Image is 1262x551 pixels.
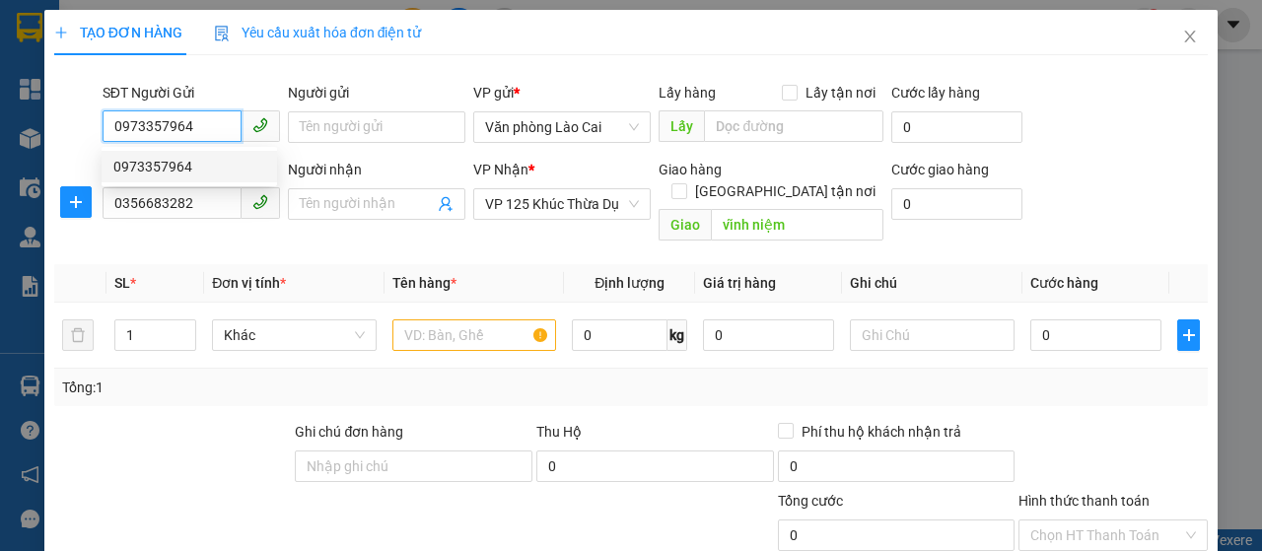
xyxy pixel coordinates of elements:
[659,110,704,142] span: Lấy
[703,319,834,351] input: 0
[438,196,454,212] span: user-add
[62,377,489,398] div: Tổng: 1
[485,112,639,142] span: Văn phòng Lào Cai
[536,424,582,440] span: Thu Hộ
[212,275,286,291] span: Đơn vị tính
[1177,319,1200,351] button: plus
[214,26,230,41] img: icon
[1030,275,1098,291] span: Cước hàng
[288,159,465,180] div: Người nhận
[224,320,365,350] span: Khác
[485,189,639,219] span: VP 125 Khúc Thừa Dụ
[1178,327,1199,343] span: plus
[252,194,268,210] span: phone
[288,82,465,103] div: Người gửi
[61,194,91,210] span: plus
[891,111,1022,143] input: Cước lấy hàng
[113,156,265,177] div: 0973357964
[595,275,665,291] span: Định lượng
[295,450,532,482] input: Ghi chú đơn hàng
[102,151,277,182] div: 0973357964
[1162,10,1218,65] button: Close
[473,162,528,177] span: VP Nhận
[842,264,1022,303] th: Ghi chú
[703,275,776,291] span: Giá trị hàng
[114,275,130,291] span: SL
[252,117,268,133] span: phone
[473,82,651,103] div: VP gửi
[54,25,182,40] span: TẠO ĐƠN HÀNG
[667,319,687,351] span: kg
[659,85,716,101] span: Lấy hàng
[392,319,557,351] input: VD: Bàn, Ghế
[891,85,980,101] label: Cước lấy hàng
[659,209,711,241] span: Giao
[794,421,969,443] span: Phí thu hộ khách nhận trả
[392,275,456,291] span: Tên hàng
[704,110,882,142] input: Dọc đường
[62,319,94,351] button: delete
[214,25,422,40] span: Yêu cầu xuất hóa đơn điện tử
[295,424,403,440] label: Ghi chú đơn hàng
[1182,29,1198,44] span: close
[778,493,843,509] span: Tổng cước
[1018,493,1150,509] label: Hình thức thanh toán
[711,209,882,241] input: Dọc đường
[891,188,1022,220] input: Cước giao hàng
[891,162,989,177] label: Cước giao hàng
[850,319,1015,351] input: Ghi Chú
[659,162,722,177] span: Giao hàng
[103,82,280,103] div: SĐT Người Gửi
[687,180,883,202] span: [GEOGRAPHIC_DATA] tận nơi
[54,26,68,39] span: plus
[60,186,92,218] button: plus
[798,82,883,103] span: Lấy tận nơi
